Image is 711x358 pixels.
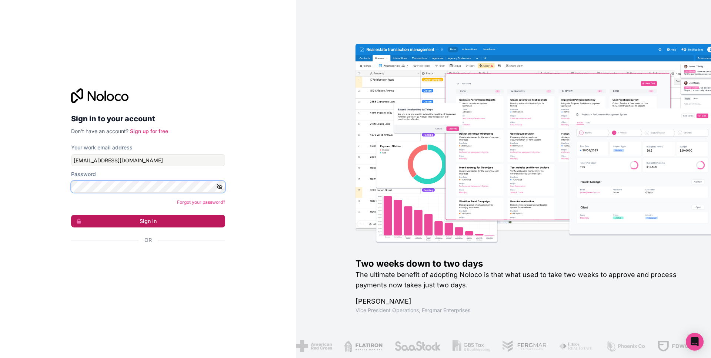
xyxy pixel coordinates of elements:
input: Email address [71,154,225,166]
label: Password [71,170,96,178]
img: /assets/fergmar-CudnrXN5.png [502,340,547,352]
h1: [PERSON_NAME] [355,296,687,307]
label: Your work email address [71,144,133,151]
img: /assets/fdworks-Bi04fVtw.png [657,340,700,352]
a: Forgot your password? [177,199,225,205]
img: /assets/phoenix-BREaitsQ.png [605,340,645,352]
img: /assets/flatiron-C8eUkumj.png [344,340,383,352]
img: /assets/gbstax-C-GtDUiK.png [453,340,490,352]
button: Sign in [71,215,225,227]
span: Don't have an account? [71,128,128,134]
iframe: Sign in with Google Button [67,252,223,268]
a: Sign up for free [130,128,168,134]
h2: The ultimate benefit of adopting Noloco is that what used to take two weeks to approve and proces... [355,270,687,290]
span: Or [144,236,152,244]
div: Open Intercom Messenger [686,333,704,351]
h2: Sign in to your account [71,112,225,125]
h1: Two weeks down to two days [355,258,687,270]
img: /assets/fiera-fwj2N5v4.png [559,340,594,352]
img: /assets/american-red-cross-BAupjrZR.png [296,340,332,352]
input: Password [71,181,225,193]
h1: Vice President Operations , Fergmar Enterprises [355,307,687,314]
img: /assets/saastock-C6Zbiodz.png [394,340,441,352]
